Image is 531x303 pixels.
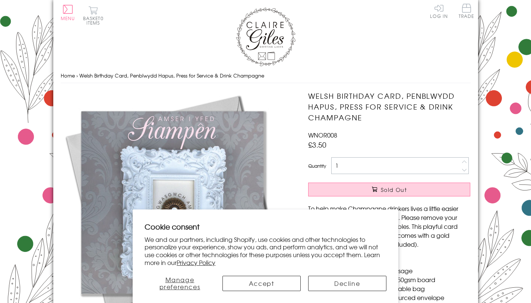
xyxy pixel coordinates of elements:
[308,139,326,150] span: £3.50
[308,91,470,123] h1: Welsh Birthday Card, Penblwydd Hapus, Press for Service & Drink Champagne
[61,5,75,20] button: Menu
[459,4,474,20] a: Trade
[159,275,200,291] span: Manage preferences
[308,130,337,139] span: WNOR008
[236,7,295,66] img: Claire Giles Greetings Cards
[145,236,386,266] p: We and our partners, including Shopify, use cookies and other technologies to personalize your ex...
[308,162,326,169] label: Quantity
[86,15,104,26] span: 0 items
[145,221,386,232] h2: Cookie consent
[308,183,470,196] button: Sold Out
[79,72,264,79] span: Welsh Birthday Card, Penblwydd Hapus, Press for Service & Drink Champagne
[177,258,215,267] a: Privacy Policy
[222,276,301,291] button: Accept
[381,186,407,193] span: Sold Out
[430,4,448,18] a: Log In
[459,4,474,18] span: Trade
[308,276,386,291] button: Decline
[76,72,78,79] span: ›
[61,15,75,22] span: Menu
[61,68,471,83] nav: breadcrumbs
[61,72,75,79] a: Home
[308,204,470,249] p: To help make Champagne drinkers lives a little easier we've installed a button to press. Please r...
[83,6,104,25] button: Basket0 items
[145,276,215,291] button: Manage preferences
